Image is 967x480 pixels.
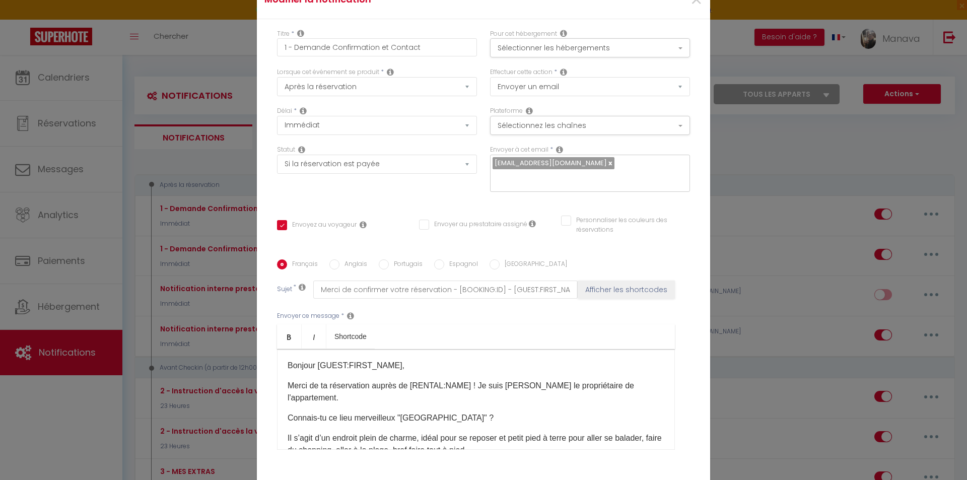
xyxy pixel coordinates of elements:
i: Action Channel [526,107,533,115]
label: Délai [277,106,292,116]
label: Envoyer ce message [277,311,339,321]
label: Envoyer à cet email [490,145,548,155]
i: Recipient [556,146,563,154]
i: Action Type [560,68,567,76]
label: Titre [277,29,290,39]
i: Envoyer au voyageur [360,221,367,229]
button: Ouvrir le widget de chat LiveChat [8,4,38,34]
label: Pour cet hébergement [490,29,557,39]
p: Merci de ta réservation auprès de [RENTAL:NAME]​ ! Je suis [PERSON_NAME] le propriétaire de l'app... [288,380,664,404]
label: Français [287,259,318,270]
i: This Rental [560,29,567,37]
i: Action Time [300,107,307,115]
iframe: Chat [924,435,959,472]
label: Plateforme [490,106,523,116]
i: Subject [299,283,306,291]
label: Lorsque cet événement se produit [277,67,379,77]
label: Effectuer cette action [490,67,552,77]
button: Sélectionner les hébergements [490,38,690,57]
label: Sujet [277,285,292,295]
p: Connais-tu ce lieu merveilleux "[GEOGRAPHIC_DATA]" ? [288,412,664,424]
label: Portugais [389,259,423,270]
button: Sélectionnez les chaînes [490,116,690,135]
label: Espagnol [444,259,478,270]
i: Envoyer au prestataire si il est assigné [529,220,536,228]
a: Bold [277,324,302,349]
button: Afficher les shortcodes [578,281,675,299]
label: [GEOGRAPHIC_DATA] [500,259,567,270]
a: Italic [302,324,326,349]
span: [EMAIL_ADDRESS][DOMAIN_NAME] [495,158,607,168]
i: Title [297,29,304,37]
p: Bonjour [GUEST:FIRST_NAME], [288,360,664,372]
a: Shortcode [326,324,375,349]
label: Statut [277,145,295,155]
i: Message [347,312,354,320]
label: Anglais [339,259,367,270]
i: Event Occur [387,68,394,76]
i: Booking status [298,146,305,154]
p: Il s’agit d’un endroit plein de charme, idéal pour se reposer et petit pied à terre pour aller se... [288,432,664,456]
